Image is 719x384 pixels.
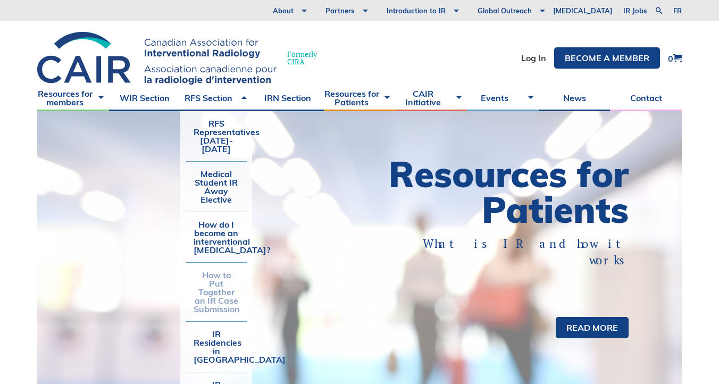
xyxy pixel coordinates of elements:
a: WIR Section [109,85,181,111]
span: Formerly CIRA [287,51,317,65]
a: Contact [610,85,682,111]
a: Resources for members [37,85,109,111]
a: CAIR Initiative [395,85,467,111]
a: Become a member [554,47,660,69]
a: How do I become an interventional [MEDICAL_DATA]? [186,212,247,262]
a: Resources for Patients [324,85,396,111]
a: Log In [521,54,546,62]
a: How to Put Together an IR Case Submission [186,263,247,321]
a: 0 [668,54,682,63]
a: RFS Section [180,85,252,111]
a: fr [673,7,682,14]
a: RFS Representatives [DATE]-[DATE] [186,111,247,161]
a: Read more [556,317,629,338]
a: FormerlyCIRA [37,32,328,85]
a: Events [467,85,539,111]
a: IRN Section [252,85,324,111]
h1: Resources for Patients [359,156,629,228]
a: IR Residencies in [GEOGRAPHIC_DATA] [186,322,247,372]
p: What is IR and how it works [397,236,629,269]
img: CIRA [37,32,277,85]
a: Medical Student IR Away Elective [186,162,247,212]
a: News [539,85,611,111]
